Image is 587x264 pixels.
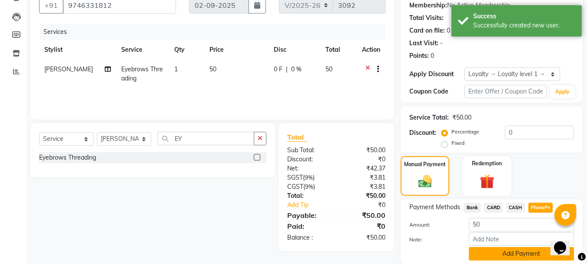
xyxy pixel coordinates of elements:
[40,24,392,40] div: Services
[286,65,288,74] span: |
[409,1,447,10] div: Membership:
[440,39,443,48] div: -
[451,128,479,136] label: Percentage
[336,210,392,221] div: ₹50.00
[469,232,574,246] input: Add Note
[409,13,444,23] div: Total Visits:
[336,146,392,155] div: ₹50.00
[158,132,254,145] input: Search or Scan
[414,174,436,189] img: _cash.svg
[336,221,392,231] div: ₹0
[281,210,336,221] div: Payable:
[39,153,96,162] div: Eyebrows Threading
[281,155,336,164] div: Discount:
[281,182,336,191] div: ( )
[287,174,303,181] span: SGST
[336,155,392,164] div: ₹0
[269,40,320,60] th: Disc
[336,164,392,173] div: ₹42.37
[403,221,462,229] label: Amount:
[204,40,269,60] th: Price
[291,65,302,74] span: 0 %
[336,173,392,182] div: ₹3.81
[409,1,574,10] div: No Active Membership
[287,133,307,142] span: Total
[169,40,204,60] th: Qty
[274,65,282,74] span: 0 F
[409,113,449,122] div: Service Total:
[451,139,464,147] label: Fixed
[281,221,336,231] div: Paid:
[281,164,336,173] div: Net:
[409,26,445,35] div: Card on file:
[528,203,553,213] span: PhonePe
[281,233,336,242] div: Balance :
[357,40,385,60] th: Action
[404,160,446,168] label: Manual Payment
[506,203,525,213] span: CASH
[469,247,574,261] button: Add Payment
[484,203,503,213] span: CARD
[281,201,345,210] a: Add Tip
[409,39,438,48] div: Last Visit:
[473,21,575,30] div: Successfully created new user.
[447,26,450,35] div: 0
[121,65,163,82] span: Eyebrows Threading
[305,183,313,190] span: 9%
[475,173,499,190] img: _gift.svg
[320,40,357,60] th: Total
[403,236,462,244] label: Note:
[469,218,574,231] input: Amount
[346,201,392,210] div: ₹0
[44,65,93,73] span: [PERSON_NAME]
[336,182,392,191] div: ₹3.81
[472,160,502,167] label: Redemption
[550,85,575,98] button: Apply
[431,51,434,60] div: 0
[464,85,547,98] input: Enter Offer / Coupon Code
[409,128,436,137] div: Discount:
[409,51,429,60] div: Points:
[336,191,392,201] div: ₹50.00
[281,173,336,182] div: ( )
[325,65,332,73] span: 50
[281,191,336,201] div: Total:
[174,65,178,73] span: 1
[39,40,116,60] th: Stylist
[452,113,471,122] div: ₹50.00
[209,65,216,73] span: 50
[336,233,392,242] div: ₹50.00
[305,174,313,181] span: 9%
[281,146,336,155] div: Sub Total:
[409,87,464,96] div: Coupon Code
[473,12,575,21] div: Success
[116,40,169,60] th: Service
[464,203,481,213] span: Bank
[409,70,464,79] div: Apply Discount
[551,229,578,255] iframe: chat widget
[287,183,303,190] span: CGST
[409,203,460,212] span: Payment Methods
